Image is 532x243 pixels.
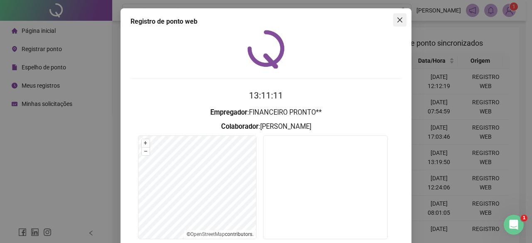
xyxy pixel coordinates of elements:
button: – [142,147,150,155]
span: 1 [521,215,527,221]
button: + [142,139,150,147]
img: QRPoint [247,30,285,69]
strong: Colaborador [221,123,259,130]
li: © contributors. [187,231,254,237]
h3: : FINANCEIRO PRONTO** [131,107,401,118]
strong: Empregador [210,108,247,116]
span: close [397,17,403,23]
iframe: Intercom live chat [504,215,524,235]
time: 13:11:11 [249,91,283,101]
div: Registro de ponto web [131,17,401,27]
h3: : [PERSON_NAME] [131,121,401,132]
a: OpenStreetMap [190,231,225,237]
button: Close [393,13,406,27]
